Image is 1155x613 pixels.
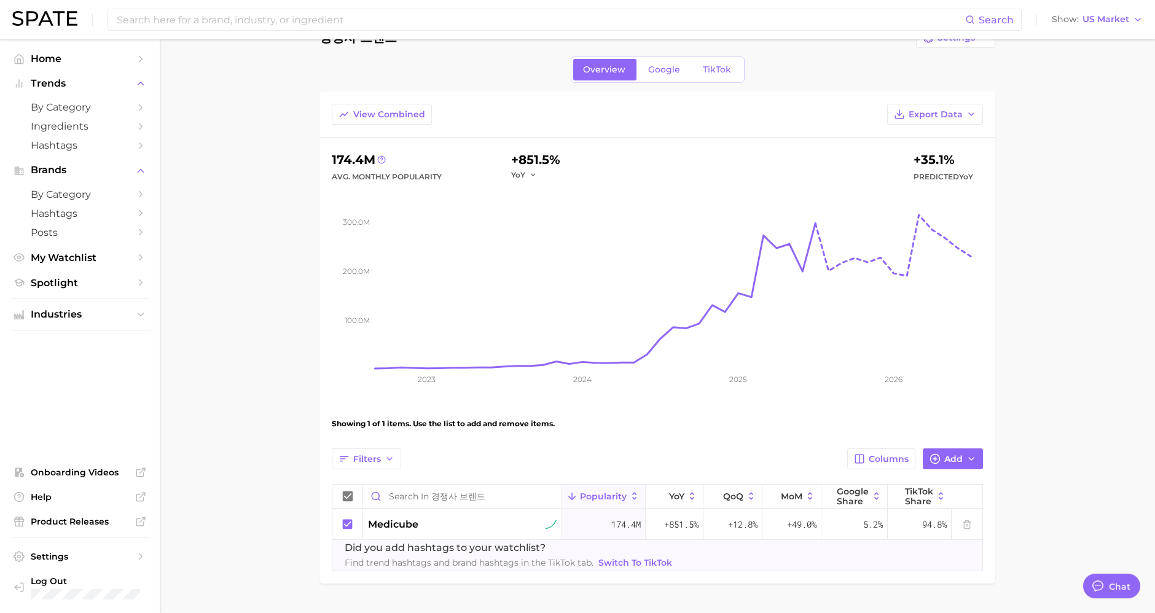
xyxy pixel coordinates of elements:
[116,9,965,30] input: Search here for a brand, industry, or ingredient
[332,170,442,184] div: Avg. Monthly Popularity
[909,109,963,120] span: Export Data
[887,104,983,125] button: Export Data
[979,14,1014,26] span: Search
[345,541,675,555] span: Did you add hashtags to your watchlist?
[584,64,626,75] span: Overview
[944,454,963,464] span: Add
[821,485,888,509] button: Google Share
[31,252,129,264] span: My Watchlist
[837,486,869,506] span: Google Share
[723,491,743,501] span: QoQ
[31,189,129,200] span: by Category
[703,485,762,509] button: QoQ
[669,491,684,501] span: YoY
[10,463,150,482] a: Onboarding Videos
[31,78,129,89] span: Trends
[10,185,150,204] a: by Category
[922,517,947,532] span: 94.8%
[914,150,973,170] div: +35.1%
[923,448,983,469] button: Add
[905,486,933,506] span: TikTok Share
[319,31,397,44] h1: 경쟁사 브랜드
[703,64,732,75] span: TikTok
[31,227,129,238] span: Posts
[10,204,150,223] a: Hashtags
[353,109,425,120] span: View Combined
[363,485,562,508] input: Search in 경쟁사 브랜드
[10,488,150,506] a: Help
[888,485,952,509] button: TikTok Share
[646,485,703,509] button: YoY
[31,139,129,151] span: Hashtags
[343,267,370,276] tspan: 200.0m
[869,454,909,464] span: Columns
[332,509,982,540] button: medicubesustained riser174.4m+851.5%+12.8%+49.0%5.2%94.8%
[664,517,699,532] span: +851.5%
[10,98,150,117] a: by Category
[31,576,140,587] span: Log Out
[10,547,150,566] a: Settings
[511,170,538,180] button: YoY
[31,491,129,502] span: Help
[863,517,883,532] span: 5.2%
[649,64,681,75] span: Google
[728,517,758,532] span: +12.8%
[729,375,747,384] tspan: 2025
[781,491,802,501] span: MoM
[31,208,129,219] span: Hashtags
[598,558,672,568] span: Switch to TikTok
[345,555,675,571] span: Find trend hashtags and brand hashtags in the TikTok tab.
[31,101,129,113] span: by Category
[546,519,557,530] img: sustained riser
[368,517,418,532] span: medicube
[10,49,150,68] a: Home
[959,172,973,181] span: YoY
[12,11,77,26] img: SPATE
[762,485,821,509] button: MoM
[31,165,129,176] span: Brands
[573,375,592,384] tspan: 2024
[345,316,370,325] tspan: 100.0m
[332,448,401,469] button: Filters
[611,517,641,532] span: 174.4m
[693,59,742,80] a: TikTok
[10,117,150,136] a: Ingredients
[332,407,983,441] div: Showing 1 of 1 items. Use the list to add and remove items.
[332,104,432,125] button: View Combined
[10,161,150,179] button: Brands
[343,217,370,227] tspan: 300.0m
[10,136,150,155] a: Hashtags
[638,59,691,80] a: Google
[31,516,129,527] span: Product Releases
[31,277,129,289] span: Spotlight
[10,572,150,603] a: Log out. Currently logged in with e-mail ykkim110@cosrx.co.kr.
[31,53,129,64] span: Home
[1083,16,1129,23] span: US Market
[31,551,129,562] span: Settings
[10,512,150,531] a: Product Releases
[1052,16,1079,23] span: Show
[353,454,381,464] span: Filters
[10,74,150,93] button: Trends
[10,248,150,267] a: My Watchlist
[511,150,560,170] div: +851.5%
[10,305,150,324] button: Industries
[10,273,150,292] a: Spotlight
[31,309,129,320] span: Industries
[914,170,973,184] span: Predicted
[332,150,442,170] div: 174.4m
[573,59,636,80] a: Overview
[1049,12,1146,28] button: ShowUS Market
[418,375,436,384] tspan: 2023
[596,555,675,571] a: Switch to TikTok
[562,485,646,509] button: Popularity
[10,223,150,242] a: Posts
[787,517,816,532] span: +49.0%
[847,448,915,469] button: Columns
[511,170,525,180] span: YoY
[580,491,627,501] span: Popularity
[885,375,902,384] tspan: 2026
[31,120,129,132] span: Ingredients
[31,467,129,478] span: Onboarding Videos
